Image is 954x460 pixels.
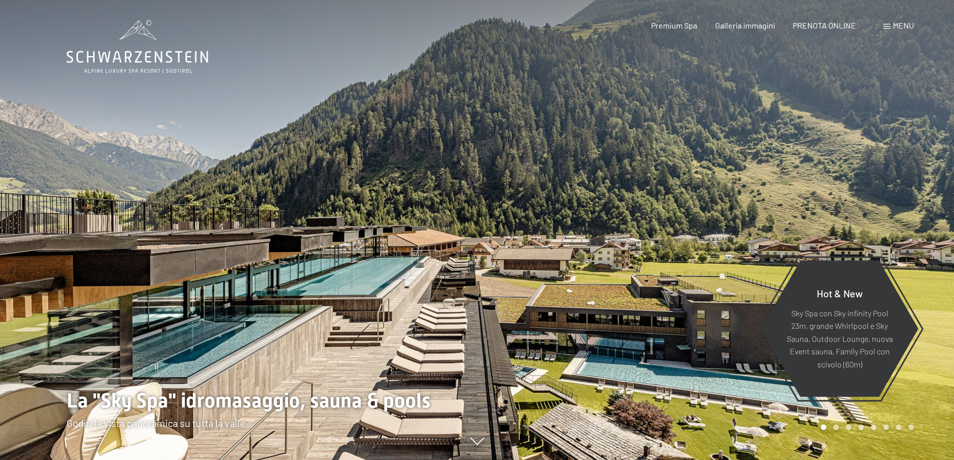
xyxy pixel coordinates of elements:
div: Carousel Page 7 [896,424,901,430]
div: Carousel Page 1 (Current Slide) [821,424,826,430]
div: Carousel Page 3 [846,424,851,430]
a: Galleria immagini [715,21,775,30]
a: Hot & New Sky Spa con Sky infinity Pool 23m, grande Whirlpool e Sky Sauna, Outdoor Lounge, nuova ... [760,260,919,397]
div: Carousel Pagination [817,424,914,430]
div: Carousel Page 6 [883,424,889,430]
div: Carousel Page 2 [833,424,839,430]
span: Hot & New [817,287,863,299]
a: Premium Spa [651,21,697,30]
span: Menu [893,21,914,30]
a: PRENOTA ONLINE [793,21,856,30]
div: Carousel Page 8 [908,424,914,430]
div: Carousel Page 5 [871,424,876,430]
div: Carousel Page 4 [858,424,864,430]
p: Sky Spa con Sky infinity Pool 23m, grande Whirlpool e Sky Sauna, Outdoor Lounge, nuova Event saun... [785,306,894,370]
